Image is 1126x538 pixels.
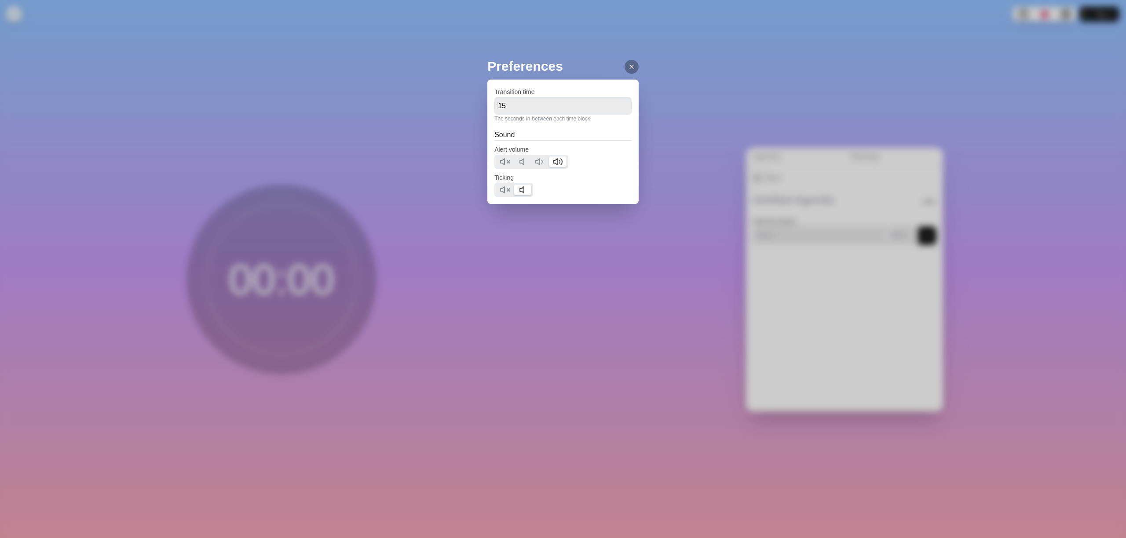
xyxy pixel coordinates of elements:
h2: Sound [494,130,632,140]
label: Alert volume [494,146,529,153]
p: The seconds in-between each time block [494,115,632,123]
label: Transition time [494,88,534,95]
label: Ticking [494,174,514,181]
h2: Preferences [487,56,639,76]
